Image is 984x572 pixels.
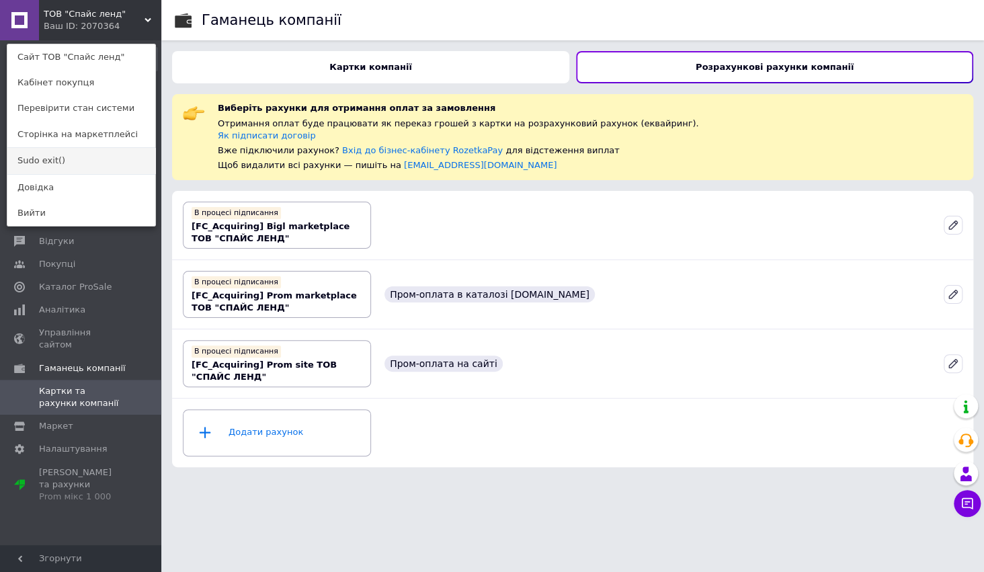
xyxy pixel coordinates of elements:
span: Гаманець компанії [39,362,126,374]
div: Prom мікс 1 000 [39,491,124,503]
div: Пром-оплата на сайті [384,356,503,372]
b: [FC_Acquiring] Prom site ТОВ "СПАЙС ЛЕНД" [192,360,337,382]
a: Сторінка на маркетплейсі [7,122,155,147]
span: Відгуки [39,235,74,247]
div: Отримання оплат буде працювати як переказ грошей з картки на розрахунковий рахунок (еквайринг). [218,118,703,130]
img: :point_right: [183,102,204,124]
span: Управління сайтом [39,327,124,351]
span: Картки та рахунки компанії [39,385,124,409]
a: Як підписати договір [218,130,316,140]
div: В процесі підписання [192,207,281,219]
a: [EMAIL_ADDRESS][DOMAIN_NAME] [404,160,557,170]
a: Сайт ТОВ "Спайс ленд" [7,44,155,70]
b: [FC_Acquiring] Bigl marketplace ТОВ "СПАЙС ЛЕНД" [192,221,350,243]
button: Чат з покупцем [954,490,981,517]
div: В процесі підписання [192,276,281,288]
span: Маркет [39,420,73,432]
a: Довідка [7,175,155,200]
div: Щоб видалити всі рахунки — пишіть на [218,159,703,171]
div: В процесі підписання [192,345,281,358]
div: Вже підключили рахунок? для відстеження виплат [218,145,703,157]
span: Налаштування [39,443,108,455]
div: Гаманець компанії [202,13,341,28]
span: Покупці [39,258,75,270]
div: Пром-оплата в каталозі [DOMAIN_NAME] [384,286,595,302]
a: Додати рахунок [183,409,371,456]
a: Sudo exit() [7,148,155,173]
div: Ваш ID: 2070364 [44,20,100,32]
div: Додати рахунок [192,413,362,453]
a: Вхід до бізнес-кабінету RozetkaPay [342,145,503,155]
a: Вийти [7,200,155,226]
a: Кабінет покупця [7,70,155,95]
a: Перевірити стан системи [7,95,155,121]
span: ТОВ "Спайс ленд" [44,8,145,20]
b: [FC_Acquiring] Prom marketplace ТОВ "СПАЙС ЛЕНД" [192,290,357,313]
span: Виберіть рахунки для отримання оплат за замовлення [218,103,495,113]
span: [PERSON_NAME] та рахунки [39,466,124,503]
span: Каталог ProSale [39,281,112,293]
b: Картки компанії [329,62,412,72]
span: Аналітика [39,304,85,316]
b: Розрахункові рахунки компанії [696,62,854,72]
